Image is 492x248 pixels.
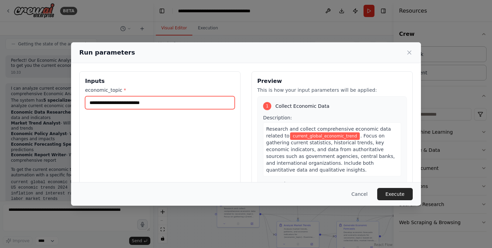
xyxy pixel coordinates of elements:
h3: Preview [257,77,407,85]
p: This is how your input parameters will be applied: [257,87,407,93]
span: Expected output: [263,181,304,187]
div: 1 [263,102,271,110]
span: Description: [263,115,292,120]
h2: Run parameters [79,48,135,57]
span: Collect Economic Data [275,103,329,110]
span: Research and collect comprehensive economic data related to [266,126,391,138]
button: Execute [377,188,413,200]
label: economic_topic [85,87,235,93]
button: Cancel [346,188,373,200]
span: Variable: economic_topic [290,132,360,140]
span: . Focus on gathering current statistics, historical trends, key economic indicators, and data fro... [266,133,395,173]
h3: Inputs [85,77,235,85]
